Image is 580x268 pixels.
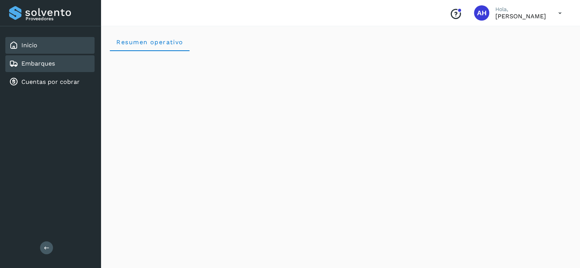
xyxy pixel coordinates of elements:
[21,60,55,67] a: Embarques
[5,37,95,54] div: Inicio
[5,55,95,72] div: Embarques
[495,6,546,13] p: Hola,
[116,39,183,46] span: Resumen operativo
[5,74,95,90] div: Cuentas por cobrar
[21,42,37,49] a: Inicio
[495,13,546,20] p: AZUCENA HERNANDEZ LOPEZ
[26,16,92,21] p: Proveedores
[21,78,80,85] a: Cuentas por cobrar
